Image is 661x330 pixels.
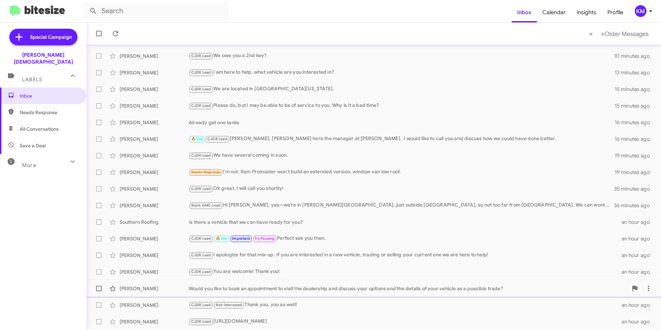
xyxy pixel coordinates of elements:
[512,2,537,22] a: Inbox
[615,152,655,159] div: 19 minutes ago
[120,119,189,126] div: [PERSON_NAME]
[20,92,78,99] span: Inbox
[602,2,629,22] a: Profile
[120,252,189,259] div: [PERSON_NAME]
[120,302,189,309] div: [PERSON_NAME]
[622,235,655,242] div: an hour ago
[615,136,655,143] div: 16 minutes ago
[120,185,189,192] div: [PERSON_NAME]
[216,236,227,241] span: 🔥 Hot
[20,109,78,116] span: Needs Response
[191,269,211,274] span: CJDR Lead
[537,2,571,22] a: Calendar
[191,153,211,158] span: CJDR Lead
[120,285,189,292] div: [PERSON_NAME]
[120,318,189,325] div: [PERSON_NAME]
[189,251,622,259] div: I apologize for that mix-up. If you are interested in a new vehicle, trading or selling your curr...
[191,203,221,208] span: Buick GMC Lead
[20,142,46,149] span: Save a Deal
[30,34,72,40] span: Special Campaign
[571,2,602,22] a: Insights
[189,301,622,309] div: Thank you, you as well!
[614,202,655,209] div: 36 minutes ago
[189,285,628,292] div: Would you like to book an appointment to visit the dealership and discuss your options and the de...
[614,185,655,192] div: 35 minutes ago
[254,236,274,241] span: Try Pausing
[585,27,597,41] button: Previous
[189,135,615,143] div: [PERSON_NAME], [PERSON_NAME] here the manager at [PERSON_NAME]. I would like to call you and disc...
[191,236,211,241] span: CJDR Lead
[191,253,211,257] span: CJDR Lead
[189,185,614,193] div: Ok great, I will call you shortly!
[120,152,189,159] div: [PERSON_NAME]
[189,102,615,110] div: Please do, but I may be able to be of service to you. Why is it a bad time?
[189,85,615,93] div: We are located in [GEOGRAPHIC_DATA][US_STATE].
[189,152,615,159] div: We have several coming in soon.
[207,137,227,141] span: CJDR Lead
[615,169,655,176] div: 19 minutes ago
[635,5,646,17] div: KM
[189,119,615,126] div: Already get one tanks
[120,169,189,176] div: [PERSON_NAME]
[22,162,36,168] span: More
[189,268,622,276] div: You are welcome! Thank you!
[120,86,189,93] div: [PERSON_NAME]
[120,102,189,109] div: [PERSON_NAME]
[189,235,622,242] div: Perfect see you then.
[615,69,655,76] div: 13 minutes ago
[622,318,655,325] div: an hour ago
[120,235,189,242] div: [PERSON_NAME]
[84,3,229,19] input: Search
[589,29,593,38] span: «
[622,219,655,226] div: an hour ago
[622,252,655,259] div: an hour ago
[629,5,653,17] button: KM
[191,103,211,108] span: CJDR Lead
[20,126,59,132] span: All Conversations
[189,201,614,209] div: Hi [PERSON_NAME], yes—we’re in [PERSON_NAME][GEOGRAPHIC_DATA], just outside [GEOGRAPHIC_DATA], so...
[191,319,211,324] span: CJDR Lead
[191,186,211,191] span: CJDR Lead
[120,268,189,275] div: [PERSON_NAME]
[622,268,655,275] div: an hour ago
[189,68,615,76] div: I am here to help, what vehicle are you interested in?
[120,202,189,209] div: [PERSON_NAME]
[615,102,655,109] div: 15 minutes ago
[191,303,211,307] span: CJDR Lead
[120,69,189,76] div: [PERSON_NAME]
[191,137,203,141] span: 🔥 Hot
[614,53,655,59] div: 10 minutes ago
[191,87,211,91] span: CJDR Lead
[605,30,649,38] span: Older Messages
[601,29,605,38] span: »
[622,302,655,309] div: an hour ago
[189,318,622,326] div: [URL][DOMAIN_NAME]
[120,53,189,59] div: [PERSON_NAME]
[120,136,189,143] div: [PERSON_NAME]
[189,219,622,226] div: Is there a vehicle that we can have ready for you?
[597,27,653,41] button: Next
[9,29,77,45] a: Special Campaign
[189,52,614,60] div: We owe you a 2nd key?
[191,54,211,58] span: CJDR Lead
[615,86,655,93] div: 15 minutes ago
[232,236,250,241] span: Important
[615,119,655,126] div: 16 minutes ago
[585,27,653,41] nav: Page navigation example
[191,70,211,75] span: CJDR Lead
[189,168,615,176] div: I'm not. Ram Promaster won't build an extended version, window van low roof.
[120,219,189,226] div: Southern Roofing
[22,76,42,83] span: Labels
[191,170,221,174] span: Needs Response
[216,303,242,307] span: Not-Interested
